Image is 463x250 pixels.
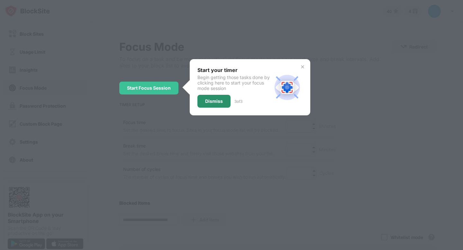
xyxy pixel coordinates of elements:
[272,72,303,103] img: focus-mode-session.svg
[197,67,272,73] div: Start your timer
[127,85,171,91] div: Start Focus Session
[205,99,223,104] div: Dismiss
[300,64,305,69] img: x-button.svg
[197,75,272,91] div: Begin getting those tasks done by clicking here to start your focus mode session
[234,99,242,104] div: 3 of 3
